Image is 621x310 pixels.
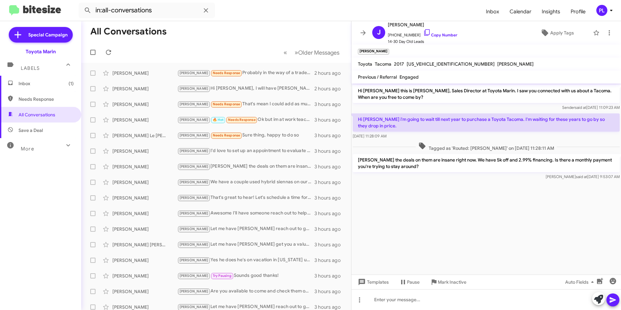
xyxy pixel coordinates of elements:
div: [PERSON_NAME] [112,210,177,217]
span: Try Pausing [213,274,232,278]
button: Next [291,46,343,59]
div: I'd love to set up an appointment to evaluate your 2023 Toyota Tundra. When are you available to ... [177,147,314,155]
span: [PERSON_NAME] [180,211,209,215]
div: 3 hours ago [314,195,346,201]
span: [PERSON_NAME] [180,289,209,293]
div: [PERSON_NAME] [112,273,177,279]
div: [PERSON_NAME] [PERSON_NAME] [112,241,177,248]
a: Profile [565,2,591,21]
span: Special Campaign [28,32,68,38]
span: [PERSON_NAME] [180,242,209,247]
div: 3 hours ago [314,101,346,108]
span: Needs Response [213,71,240,75]
p: Hi [PERSON_NAME] this is [PERSON_NAME], Sales Director at Toyota Marin. I saw you connected with ... [353,85,620,103]
span: [PERSON_NAME] [180,133,209,137]
span: [PERSON_NAME] [497,61,534,67]
div: 3 hours ago [314,163,346,170]
span: [PERSON_NAME] [180,196,209,200]
div: 3 hours ago [314,288,346,295]
div: 3 hours ago [314,241,346,248]
span: More [21,146,34,152]
a: Insights [537,2,565,21]
span: [PERSON_NAME] [180,71,209,75]
span: [PERSON_NAME] [180,118,209,122]
span: All Conversations [19,111,55,118]
span: Needs Response [213,133,240,137]
span: J [377,27,381,38]
span: [PERSON_NAME] [180,180,209,184]
div: Sounds good thanks! [177,272,314,279]
span: Inbox [19,80,74,87]
span: Toyota [358,61,372,67]
span: [US_VEHICLE_IDENTIFICATION_NUMBER] [407,61,495,67]
span: 2017 [394,61,404,67]
span: [PERSON_NAME] [180,164,209,169]
button: PL [591,5,614,16]
span: [PERSON_NAME] [DATE] 9:53:07 AM [546,174,620,179]
span: Needs Response [19,96,74,102]
span: Calendar [504,2,537,21]
button: Previous [280,46,291,59]
span: Pause [407,276,420,288]
a: Special Campaign [9,27,73,43]
p: [PERSON_NAME] the deals on them are insane right now. We have 5k off and 2.99% financing. Is ther... [353,154,620,172]
div: Let me have [PERSON_NAME] reach out to get you a value! [177,225,314,233]
span: 🔥 Hot [213,118,224,122]
div: [PERSON_NAME] [112,117,177,123]
span: Needs Response [213,102,240,106]
button: Mark Inactive [425,276,472,288]
div: PL [596,5,607,16]
span: [PERSON_NAME] [180,258,209,262]
div: We have a couple used hybrid siennas on our lot! Here's one of them let me know if you'd like to ... [177,178,314,186]
div: Yes he does he's on vacation in [US_STATE] until the 1st. Is there anything I can help with in th... [177,256,314,264]
div: Let me have [PERSON_NAME] get you a value on it now! [177,241,314,248]
div: [PERSON_NAME] [112,288,177,295]
div: 3 hours ago [314,148,346,154]
div: 3 hours ago [314,226,346,232]
div: 3 hours ago [314,179,346,186]
div: [PERSON_NAME] [112,179,177,186]
div: 3 hours ago [314,210,346,217]
div: [PERSON_NAME] the deals on them are insane right now. We have 5k off and 2.99% financing. Is ther... [177,163,314,170]
button: Apply Tags [524,27,590,39]
div: That's mean I could add as much accessories I want? Or that depends of the model? Sorry for so ma... [177,100,314,108]
span: [PERSON_NAME] [180,102,209,106]
a: Copy Number [423,32,457,37]
span: [PHONE_NUMBER] [388,29,457,38]
span: Previous / Referral [358,74,397,80]
span: [PERSON_NAME] [180,274,209,278]
button: Templates [351,276,394,288]
span: (1) [69,80,74,87]
nav: Page navigation example [280,46,343,59]
span: [DATE] 11:28:09 AM [353,134,387,138]
div: Awesome I'll have someone reach out to help provide you with a value [177,210,314,217]
span: 14-30 Day Old Leads [388,38,457,45]
div: [PERSON_NAME] [112,148,177,154]
span: [PERSON_NAME] [180,227,209,231]
button: Pause [394,276,425,288]
div: 2 hours ago [314,85,346,92]
div: 3 hours ago [314,257,346,264]
span: Engaged [399,74,419,80]
a: Inbox [481,2,504,21]
div: [PERSON_NAME] [112,163,177,170]
div: 3 hours ago [314,132,346,139]
span: Labels [21,65,40,71]
span: said at [576,174,587,179]
p: Hi [PERSON_NAME] i'm going to wait till next year to purchase a Toyota Tacoma. I'm waiting for th... [353,113,620,132]
span: [PERSON_NAME] [180,305,209,309]
div: [PERSON_NAME] [112,101,177,108]
span: Older Messages [298,49,339,56]
div: Toyota Marin [26,48,56,55]
div: Sure thing, happy to do so [177,132,314,139]
span: Templates [357,276,389,288]
div: Hi [PERSON_NAME], I will have [PERSON_NAME] from my sales team reach out to you. [177,85,314,92]
div: 3 hours ago [314,117,346,123]
span: Tacoma [375,61,391,67]
span: said at [575,105,586,110]
div: [PERSON_NAME] [112,257,177,264]
button: Auto Fields [560,276,602,288]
